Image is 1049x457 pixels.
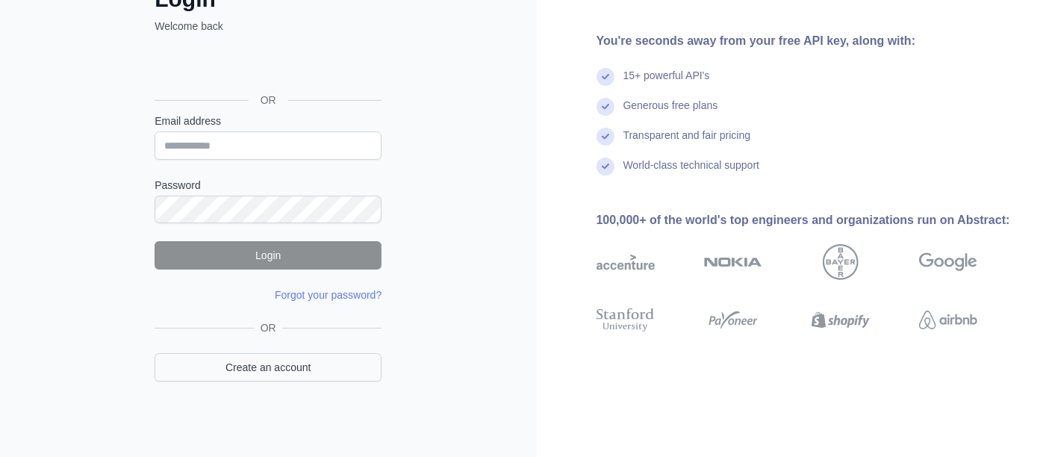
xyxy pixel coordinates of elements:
[155,178,382,193] label: Password
[255,320,282,335] span: OR
[812,305,870,335] img: shopify
[597,98,614,116] img: check mark
[597,244,655,280] img: accenture
[155,114,382,128] label: Email address
[249,93,288,108] span: OR
[147,50,386,83] iframe: Sign in with Google Button
[155,19,382,34] p: Welcome back
[623,128,751,158] div: Transparent and fair pricing
[704,305,762,335] img: payoneer
[823,244,859,280] img: bayer
[597,305,655,335] img: stanford university
[623,68,710,98] div: 15+ powerful API's
[919,305,977,335] img: airbnb
[275,289,382,301] a: Forgot your password?
[623,98,718,128] div: Generous free plans
[597,68,614,86] img: check mark
[597,211,1026,229] div: 100,000+ of the world's top engineers and organizations run on Abstract:
[155,241,382,270] button: Login
[623,158,760,187] div: World-class technical support
[155,353,382,382] a: Create an account
[704,244,762,280] img: nokia
[597,128,614,146] img: check mark
[597,158,614,175] img: check mark
[597,32,1026,50] div: You're seconds away from your free API key, along with:
[919,244,977,280] img: google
